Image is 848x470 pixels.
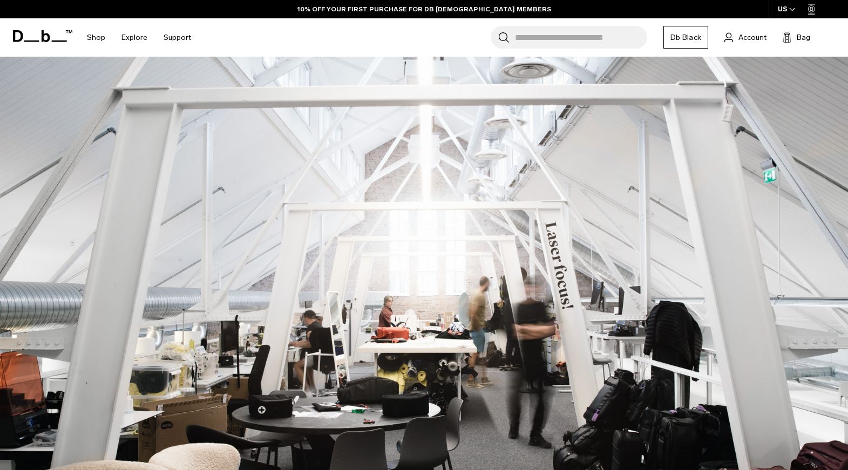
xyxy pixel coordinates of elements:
a: Db Black [663,26,708,49]
a: Shop [87,18,105,57]
a: Support [164,18,191,57]
nav: Main Navigation [79,18,199,57]
a: Account [724,31,766,44]
a: 10% OFF YOUR FIRST PURCHASE FOR DB [DEMOGRAPHIC_DATA] MEMBERS [297,4,551,14]
a: Explore [121,18,147,57]
button: Bag [783,31,810,44]
span: Account [738,32,766,43]
span: Bag [797,32,810,43]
